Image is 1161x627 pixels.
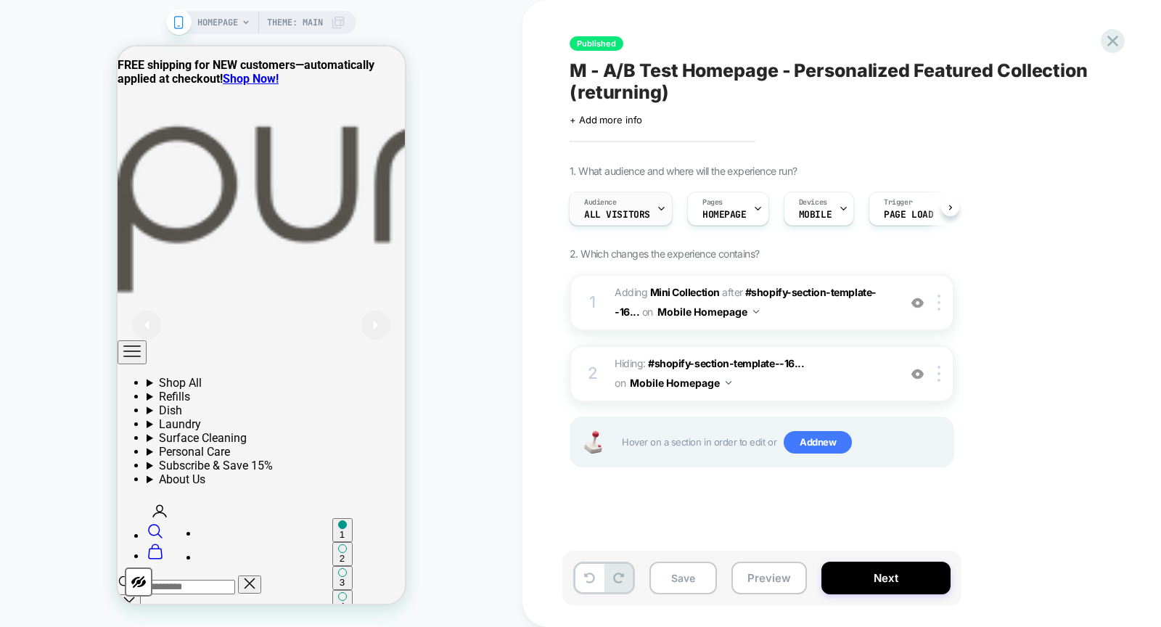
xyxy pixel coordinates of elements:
div: 1 [586,288,600,317]
summary: Shop All [29,329,287,343]
span: + Add more info [570,114,642,126]
div: Login [29,451,287,476]
span: #shopify-section-template--16... [615,286,877,318]
summary: About Us [29,426,287,440]
span: Devices [799,197,827,208]
img: Joystick [578,431,607,454]
span: MOBILE [799,210,832,220]
div: 2 [586,359,600,388]
summary: Laundry [29,371,287,385]
summary: Personal Care [29,398,287,412]
span: Theme: MAIN [267,11,323,34]
span: Page Load [884,210,933,220]
span: HOMEPAGE [702,210,747,220]
img: close [938,366,940,382]
img: crossed eye [911,297,924,309]
input: Search [15,533,118,548]
button: Next [821,562,951,594]
span: All Visitors [584,210,650,220]
button: Save [649,562,717,594]
span: 1. What audience and where will the experience run? [570,165,797,177]
img: crossed eye [911,368,924,380]
span: Hiding : [615,354,891,393]
summary: Refills [29,343,287,357]
button: Preview [731,562,807,594]
span: #shopify-section-template--16... [648,357,804,369]
span: Hover on a section in order to edit or [622,431,945,454]
span: on [642,303,653,321]
span: Trigger [884,197,912,208]
span: Adding [615,286,720,298]
span: HOMEPAGE [197,11,238,34]
span: Add new [784,431,852,454]
button: Color Scheme [7,521,35,550]
span: 2. Which changes the experience contains? [570,247,759,260]
span: Audience [584,197,617,208]
b: Mini Collection [650,286,720,298]
span: AFTER [722,286,743,298]
a: Shop Now! [105,25,161,39]
summary: Subscribe & Save 15% [29,412,287,426]
span: Published [570,36,623,51]
img: down arrow [753,310,759,313]
img: down arrow [726,381,731,385]
button: Mobile Homepage [630,372,731,393]
button: Mobile Homepage [657,301,759,322]
summary: Surface Cleaning [29,385,287,398]
span: Pages [702,197,723,208]
span: on [615,374,625,392]
summary: Dish [29,357,287,371]
span: M - A/B Test Homepage - Personalized Featured Collection (returning) [570,60,1099,103]
img: close [938,295,940,311]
